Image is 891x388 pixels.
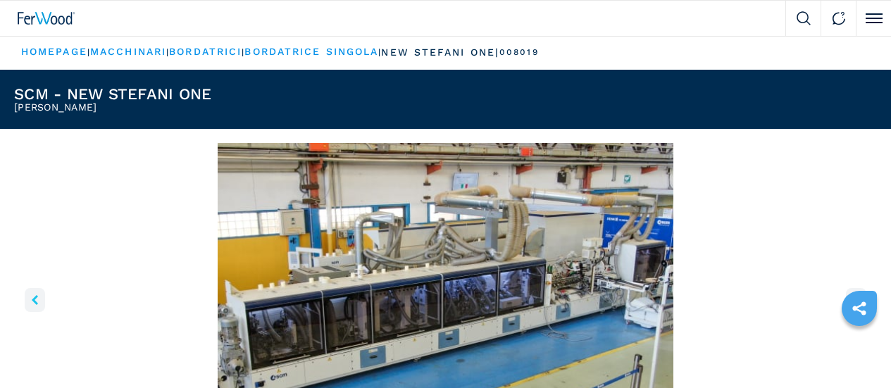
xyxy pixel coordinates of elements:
p: 008019 [499,46,539,58]
img: Contact us [832,11,846,25]
a: bordatrice singola [244,46,378,57]
span: | [242,47,244,57]
span: | [166,47,169,57]
img: Search [797,11,811,25]
span: | [87,47,90,57]
img: Ferwood [18,12,75,25]
button: Click to toggle menu [856,1,891,36]
h1: SCM - NEW STEFANI ONE [14,87,211,102]
h2: [PERSON_NAME] [14,102,211,112]
span: | [378,47,381,57]
a: HOMEPAGE [21,46,87,57]
iframe: Chat [831,325,880,377]
a: bordatrici [169,46,242,57]
p: new stefani one | [381,46,499,60]
a: sharethis [842,291,877,326]
button: left-button [25,288,45,312]
a: macchinari [90,46,166,57]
